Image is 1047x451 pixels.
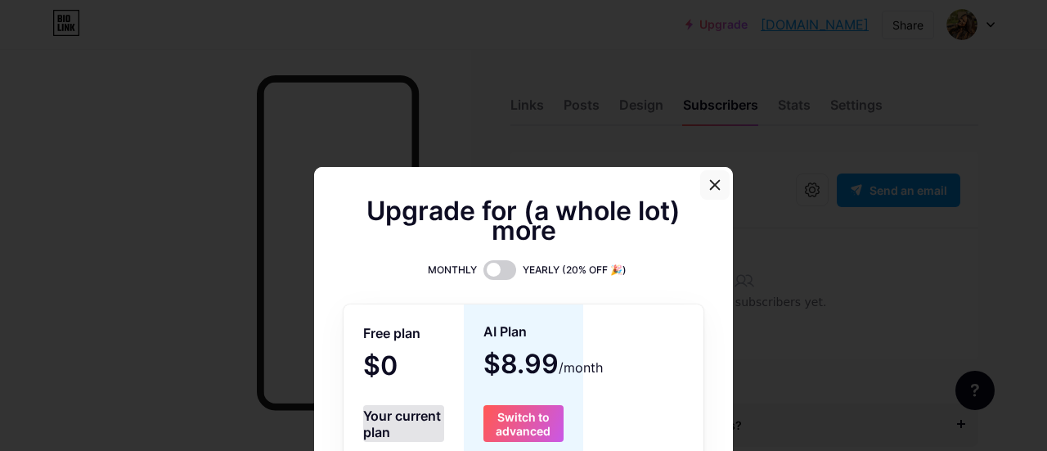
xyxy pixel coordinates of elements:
span: MONTHLY [428,262,477,278]
span: Free plan [363,319,420,348]
span: $8.99 [483,354,603,377]
span: YEARLY (20% OFF 🎉) [523,262,627,278]
span: Upgrade for (a whole lot) more [344,201,703,241]
span: Switch to advanced [483,410,564,438]
span: $0 [363,356,442,379]
span: /month [559,358,603,377]
div: Your current plan [363,405,444,442]
button: Switch to advanced [483,405,564,442]
span: AI Plan [483,318,527,346]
